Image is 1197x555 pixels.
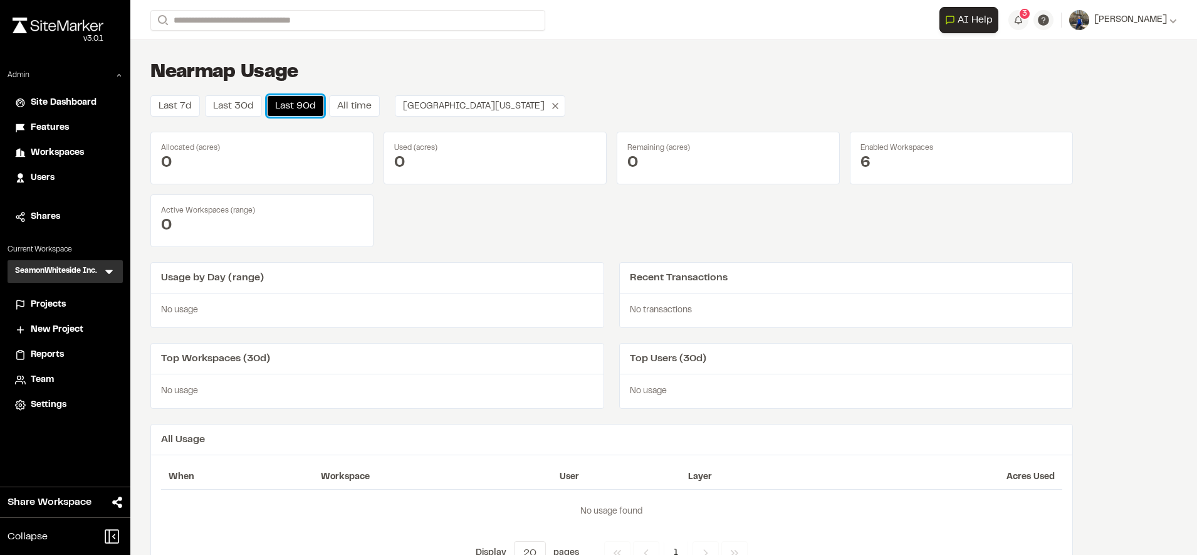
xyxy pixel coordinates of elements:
span: Share Workspace [8,495,91,510]
a: Reports [15,348,115,362]
button: Last 7d [150,95,200,117]
span: 3 [1022,8,1027,19]
th: Workspace [313,465,552,490]
div: Top Workspaces (30d) [151,344,604,374]
button: Last 30d [205,95,262,117]
button: [PERSON_NAME] [1069,10,1177,30]
button: Open AI Assistant [939,7,998,33]
div: Enabled Workspaces [860,142,1062,154]
button: All time [329,95,380,117]
span: Features [31,121,69,135]
button: 3 [1008,10,1028,30]
h3: SeamonWhiteside Inc. [15,265,97,278]
li: No usage [161,384,593,398]
div: Remaining (acres) [627,142,829,154]
div: Active Workspaces (range) [161,205,363,216]
a: Site Dashboard [15,96,115,110]
span: [PERSON_NAME] [1094,13,1167,27]
span: Settings [31,398,66,412]
span: Team [31,373,54,387]
img: rebrand.png [13,18,103,33]
button: Clear workspace filter [548,98,563,114]
div: Top Users (30d) [620,344,1072,374]
th: When [161,465,313,490]
a: Settings [15,398,115,412]
span: [GEOGRAPHIC_DATA][US_STATE] [403,103,545,110]
span: Collapse [8,529,48,544]
h1: Nearmap Usage [150,60,298,85]
span: Reports [31,348,64,362]
li: No transactions [630,304,1062,317]
a: Projects [15,298,115,312]
span: Projects [31,298,66,312]
div: Oh geez...please don't... [13,33,103,45]
button: [GEOGRAPHIC_DATA][US_STATE] [395,95,565,117]
div: All Usage [151,425,1072,455]
a: New Project [15,323,115,337]
div: 6 [860,154,1062,174]
div: Used (acres) [394,142,596,154]
a: Users [15,171,115,185]
span: Users [31,171,55,185]
li: No usage [630,384,1062,398]
span: Shares [31,210,60,224]
span: AI Help [958,13,993,28]
span: New Project [31,323,83,337]
th: Acres Used [826,465,1062,490]
div: Allocated (acres) [161,142,363,154]
button: Search [150,10,173,31]
a: Shares [15,210,115,224]
th: Layer [681,465,826,490]
img: User [1069,10,1089,30]
div: 0 [161,154,363,174]
div: 0 [161,216,363,236]
td: No usage found [161,489,1062,534]
span: Site Dashboard [31,96,97,110]
button: Last 90d [267,95,324,117]
div: 0 [394,154,596,174]
li: No usage [161,304,593,317]
span: Workspaces [31,146,84,160]
div: Open AI Assistant [939,7,1003,33]
p: Admin [8,70,29,81]
div: Usage by Day (range) [151,263,604,293]
a: Features [15,121,115,135]
div: 0 [627,154,829,174]
a: Team [15,373,115,387]
p: Current Workspace [8,244,123,255]
th: User [552,465,681,490]
a: Workspaces [15,146,115,160]
div: Recent Transactions [620,263,1072,293]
